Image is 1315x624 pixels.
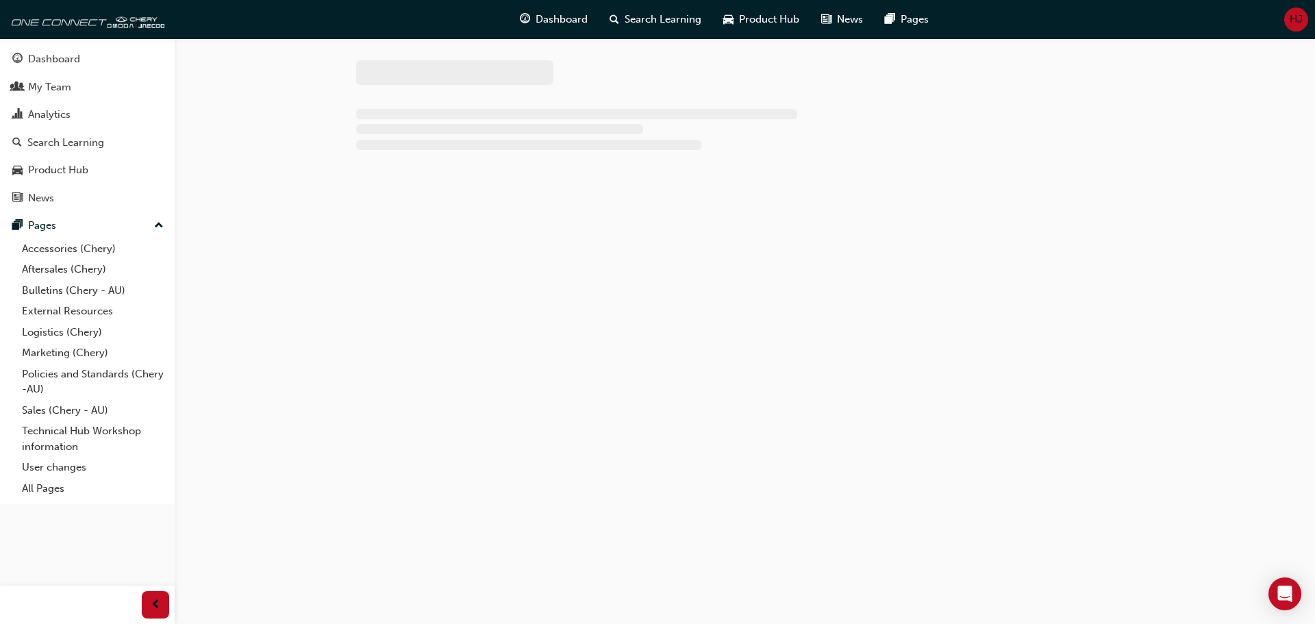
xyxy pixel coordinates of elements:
a: news-iconNews [810,5,874,34]
div: Product Hub [28,162,88,178]
span: chart-icon [12,109,23,121]
span: Product Hub [739,12,799,27]
a: My Team [5,75,169,100]
button: HJ [1284,8,1308,32]
div: Open Intercom Messenger [1268,577,1301,610]
a: Bulletins (Chery - AU) [16,280,169,301]
span: Dashboard [536,12,588,27]
span: HJ [1290,12,1303,27]
div: Search Learning [27,135,104,151]
img: oneconnect [7,5,164,33]
a: Policies and Standards (Chery -AU) [16,364,169,400]
a: guage-iconDashboard [509,5,599,34]
span: pages-icon [885,11,895,28]
a: Marketing (Chery) [16,342,169,364]
div: Analytics [28,107,71,123]
span: news-icon [821,11,831,28]
span: News [837,12,863,27]
span: guage-icon [12,53,23,66]
div: News [28,190,54,206]
span: news-icon [12,192,23,205]
span: prev-icon [151,597,161,614]
button: DashboardMy TeamAnalyticsSearch LearningProduct HubNews [5,44,169,213]
a: Sales (Chery - AU) [16,400,169,421]
span: pages-icon [12,220,23,232]
div: Dashboard [28,51,80,67]
a: car-iconProduct Hub [712,5,810,34]
span: search-icon [610,11,619,28]
a: Logistics (Chery) [16,322,169,343]
a: External Resources [16,301,169,322]
span: people-icon [12,82,23,94]
span: Pages [901,12,929,27]
a: Dashboard [5,47,169,72]
span: Search Learning [625,12,701,27]
button: Pages [5,213,169,238]
div: My Team [28,79,71,95]
a: search-iconSearch Learning [599,5,712,34]
a: Analytics [5,102,169,127]
a: All Pages [16,478,169,499]
div: Pages [28,218,56,234]
span: search-icon [12,137,22,149]
a: Technical Hub Workshop information [16,421,169,457]
a: User changes [16,457,169,478]
a: Search Learning [5,130,169,155]
a: pages-iconPages [874,5,940,34]
a: Accessories (Chery) [16,238,169,260]
span: car-icon [12,164,23,177]
span: up-icon [154,217,164,235]
a: News [5,186,169,211]
span: car-icon [723,11,734,28]
span: guage-icon [520,11,530,28]
a: Aftersales (Chery) [16,259,169,280]
a: Product Hub [5,158,169,183]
